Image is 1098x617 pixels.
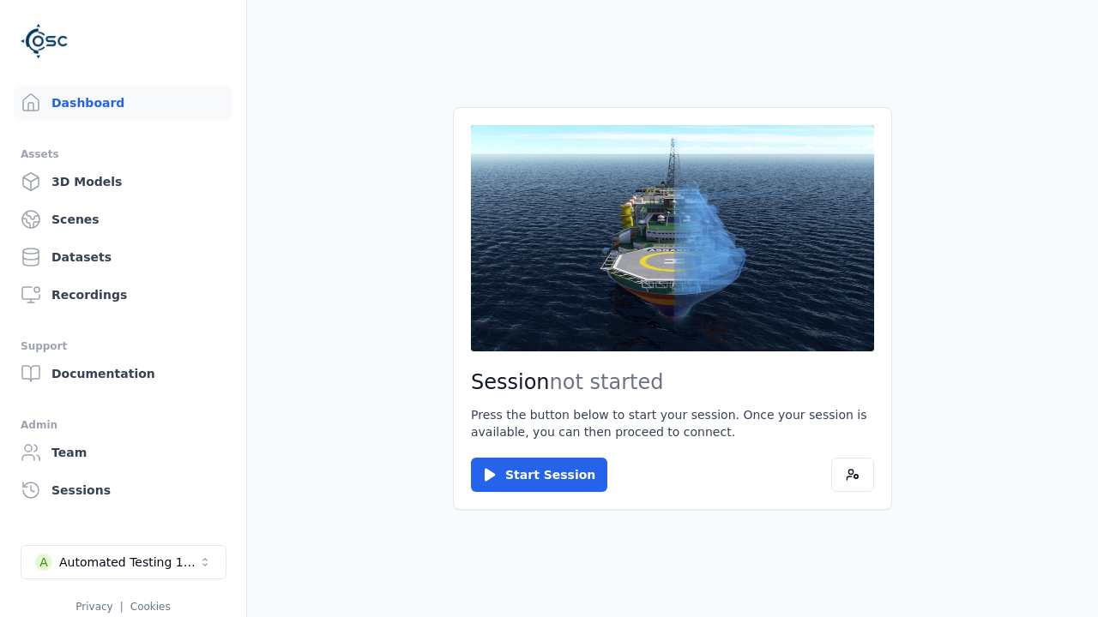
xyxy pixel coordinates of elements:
h2: Session [471,368,874,396]
button: Start Session [471,458,607,492]
a: Documentation [14,356,232,391]
a: Team [14,435,232,470]
div: A [35,554,52,571]
button: Select a workspace [21,545,226,579]
div: Support [21,336,226,356]
a: Cookies [130,601,171,613]
img: Logo [21,17,69,65]
a: Dashboard [14,86,232,120]
span: not started [550,370,664,394]
span: | [120,601,124,613]
p: Press the button below to start your session. Once your session is available, you can then procee... [471,406,874,440]
div: Assets [21,144,226,165]
a: Privacy [75,601,112,613]
a: Datasets [14,240,232,274]
a: 3D Models [14,165,232,199]
div: Automated Testing 1 - Playwright [59,554,198,571]
a: Sessions [14,473,232,507]
a: Scenes [14,202,232,237]
div: Admin [21,415,226,435]
a: Recordings [14,278,232,312]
